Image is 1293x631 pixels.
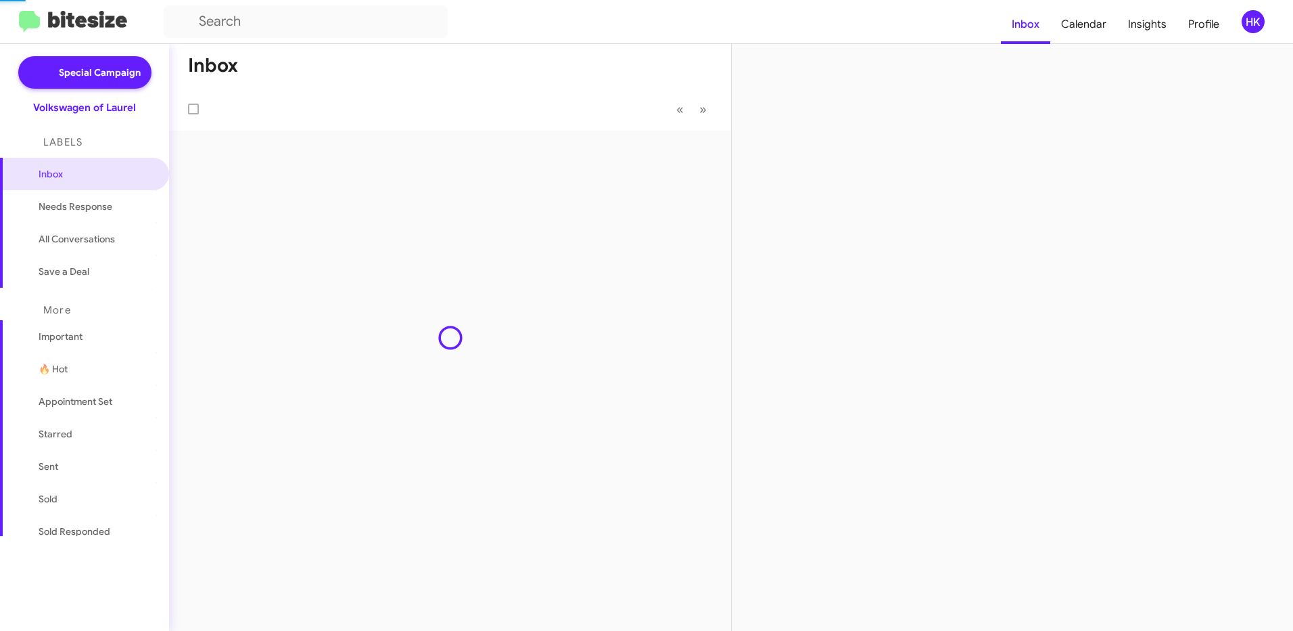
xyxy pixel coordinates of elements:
span: Special Campaign [59,66,141,79]
span: Labels [43,136,83,148]
span: Inbox [39,167,154,181]
a: Insights [1117,5,1177,44]
a: Calendar [1050,5,1117,44]
span: All Conversations [39,232,115,246]
button: Next [691,95,715,123]
div: Volkswagen of Laurel [33,101,136,114]
div: HK [1242,10,1265,33]
span: 🔥 Hot [39,362,68,376]
button: Previous [668,95,692,123]
span: Save a Deal [39,265,89,278]
span: Starred [39,427,72,441]
span: » [699,101,707,118]
span: Sold [39,492,57,506]
span: Important [39,330,154,343]
a: Inbox [1001,5,1050,44]
a: Profile [1177,5,1230,44]
span: « [676,101,684,118]
span: Appointment Set [39,395,112,408]
a: Special Campaign [18,56,151,89]
input: Search [164,5,448,38]
span: Sold Responded [39,525,110,538]
span: More [43,304,71,316]
span: Needs Response [39,200,154,213]
h1: Inbox [188,55,238,77]
button: HK [1230,10,1278,33]
nav: Page navigation example [669,95,715,123]
span: Sent [39,460,58,473]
